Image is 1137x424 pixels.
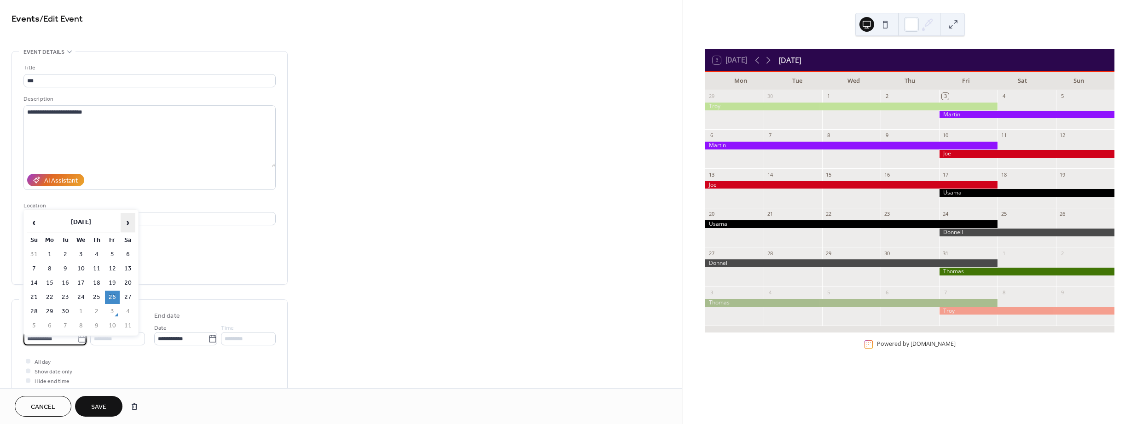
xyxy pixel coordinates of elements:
td: 4 [121,305,135,318]
td: 13 [121,262,135,275]
div: Donnell [939,229,1114,236]
td: 6 [121,248,135,261]
div: Fri [938,72,994,90]
div: 7 [942,289,949,296]
div: 6 [883,289,890,296]
td: 20 [121,276,135,290]
span: Time [221,323,234,333]
td: 10 [105,319,120,332]
td: 12 [105,262,120,275]
th: We [74,234,88,247]
div: 23 [883,211,890,218]
td: 16 [58,276,73,290]
span: Date [154,323,167,333]
div: 22 [825,211,832,218]
div: Wed [825,72,882,90]
div: Thomas [705,299,998,307]
div: 5 [825,289,832,296]
div: Usama [705,220,998,228]
div: 16 [883,171,890,178]
div: 26 [1059,211,1066,218]
td: 1 [74,305,88,318]
div: Location [23,201,274,211]
td: 8 [74,319,88,332]
td: 22 [42,291,57,304]
span: All day [35,357,51,367]
td: 14 [27,276,41,290]
div: 19 [1059,171,1066,178]
td: 18 [89,276,104,290]
div: Troy [939,307,1114,315]
div: 29 [708,93,715,100]
button: Save [75,396,122,417]
td: 6 [42,319,57,332]
div: Tue [769,72,825,90]
div: 28 [766,250,773,257]
div: 30 [883,250,890,257]
td: 29 [42,305,57,318]
div: Title [23,63,274,73]
a: Cancel [15,396,71,417]
div: Usama [939,189,1114,197]
div: 2 [883,93,890,100]
div: 27 [708,250,715,257]
div: 2 [1059,250,1066,257]
div: 17 [942,171,949,178]
td: 9 [58,262,73,275]
div: 1 [1000,250,1007,257]
td: 19 [105,276,120,290]
th: Mo [42,234,57,247]
div: 10 [942,132,949,139]
div: End date [154,311,180,321]
th: [DATE] [42,213,120,233]
div: 15 [825,171,832,178]
td: 11 [89,262,104,275]
th: Th [89,234,104,247]
td: 9 [89,319,104,332]
td: 30 [58,305,73,318]
span: / Edit Event [40,10,83,28]
td: 25 [89,291,104,304]
span: Event details [23,47,64,57]
span: ‹ [27,213,41,232]
div: Thomas [939,268,1114,275]
th: Tu [58,234,73,247]
td: 2 [58,248,73,261]
td: 7 [27,262,41,275]
div: Thu [882,72,938,90]
div: Martin [705,142,998,149]
div: Description [23,94,274,104]
div: 6 [708,132,715,139]
td: 31 [27,248,41,261]
a: Events [12,10,40,28]
div: Martin [939,111,1114,119]
div: Donnell [705,259,998,267]
th: Fr [105,234,120,247]
td: 24 [74,291,88,304]
th: Su [27,234,41,247]
td: 3 [74,248,88,261]
td: 5 [105,248,120,261]
span: Cancel [31,402,55,412]
div: 20 [708,211,715,218]
td: 27 [121,291,135,304]
div: 21 [766,211,773,218]
div: 8 [825,132,832,139]
div: 11 [1000,132,1007,139]
div: 4 [766,289,773,296]
td: 7 [58,319,73,332]
td: 8 [42,262,57,275]
div: 9 [1059,289,1066,296]
div: 13 [708,171,715,178]
div: 5 [1059,93,1066,100]
div: 30 [766,93,773,100]
td: 28 [27,305,41,318]
div: 14 [766,171,773,178]
td: 4 [89,248,104,261]
div: 7 [766,132,773,139]
span: › [121,213,135,232]
div: 29 [825,250,832,257]
td: 15 [42,276,57,290]
th: Sa [121,234,135,247]
td: 10 [74,262,88,275]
